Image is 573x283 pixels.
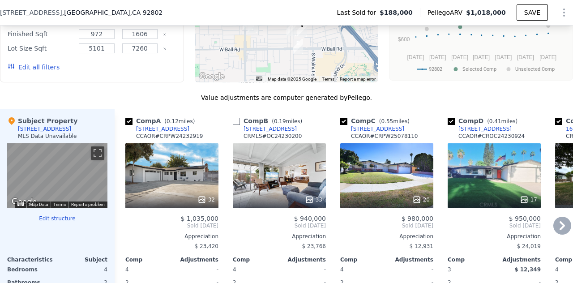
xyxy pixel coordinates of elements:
text: [DATE] [473,54,490,60]
a: Open this area in Google Maps (opens a new window) [9,196,39,208]
span: Sold [DATE] [125,222,218,229]
span: $ 1,035,000 [180,215,218,222]
button: Keyboard shortcuts [256,77,262,81]
button: Show Options [555,4,573,21]
span: 4 [233,266,236,273]
div: Comp [340,256,387,263]
span: 4 [555,266,559,273]
a: [STREET_ADDRESS] [125,125,189,133]
div: [STREET_ADDRESS] [244,125,297,133]
span: $ 950,000 [509,215,541,222]
span: Sold [DATE] [448,222,541,229]
div: Comp [125,256,172,263]
span: ( miles) [483,118,521,124]
text: Unselected Comp [515,66,555,72]
a: [STREET_ADDRESS] [340,125,404,133]
div: 1413 W Colonial Ave [293,39,303,54]
span: 4 [340,266,344,273]
span: Sold [DATE] [340,222,433,229]
button: Toggle fullscreen view [91,146,104,160]
span: $ 23,420 [195,243,218,249]
div: Comp C [340,116,413,125]
div: Appreciation [340,233,433,240]
text: [DATE] [407,54,424,60]
button: Keyboard shortcuts [17,202,24,206]
text: Selected Comp [462,66,496,72]
text: [DATE] [495,54,512,60]
div: [STREET_ADDRESS] [136,125,189,133]
div: Appreciation [125,233,218,240]
span: , CA 92802 [130,9,162,16]
div: 33 [305,195,322,204]
span: $1,018,000 [466,9,506,16]
span: ( miles) [161,118,198,124]
div: CCAOR # CROC24230924 [458,133,525,140]
div: Comp [448,256,494,263]
a: Terms (opens in new tab) [322,77,334,81]
div: Appreciation [448,233,541,240]
span: 0.55 [381,118,393,124]
div: Adjustments [387,256,433,263]
a: Open this area in Google Maps (opens a new window) [197,71,227,82]
div: Map [7,143,107,208]
div: - [281,263,326,276]
text: [DATE] [517,54,534,60]
button: Edit structure [7,215,107,222]
span: $ 940,000 [294,215,326,222]
span: Last Sold for [337,8,380,17]
span: $ 24,019 [517,243,541,249]
span: ( miles) [376,118,413,124]
div: CRMLS # OC24230200 [244,133,302,140]
div: Adjustments [172,256,218,263]
text: 92802 [429,66,442,72]
img: Google [197,71,227,82]
button: Clear [163,33,167,36]
a: Terms (opens in new tab) [53,202,66,207]
span: Pellego ARV [428,8,466,17]
div: Lot Size Sqft [8,42,73,55]
span: 0.41 [489,118,501,124]
div: 20 [412,195,430,204]
button: Edit all filters [8,63,60,72]
div: Subject [57,256,107,263]
div: Adjustments [494,256,541,263]
button: SAVE [517,4,548,21]
div: Characteristics [7,256,57,263]
div: Appreciation [233,233,326,240]
span: , [GEOGRAPHIC_DATA] [62,8,162,17]
div: 17 [520,195,537,204]
div: - [174,263,218,276]
div: Comp [233,256,279,263]
div: 4 [59,263,107,276]
a: Report a problem [71,202,105,207]
span: Sold [DATE] [233,222,326,229]
text: [DATE] [540,54,557,60]
div: CCAOR # CRPW24232919 [136,133,203,140]
button: Map Data [29,202,48,208]
text: $600 [398,36,410,43]
span: ( miles) [268,118,306,124]
div: CCAOR # CRPW25078110 [351,133,418,140]
a: [STREET_ADDRESS] [233,125,297,133]
span: $188,000 [380,8,413,17]
div: Finished Sqft [8,28,73,40]
span: $ 12,931 [410,243,433,249]
div: Subject Property [7,116,77,125]
span: 3 [448,266,451,273]
img: Google [9,196,39,208]
span: $ 12,349 [514,266,541,273]
button: Clear [163,47,167,51]
div: MLS Data Unavailable [18,133,77,140]
div: 1316 W Beacon Ave [297,21,307,37]
div: Comp A [125,116,198,125]
a: Report a map error [340,77,376,81]
div: Bedrooms [7,263,56,276]
div: 841 S Hampstead St [286,21,296,36]
a: [STREET_ADDRESS] [448,125,512,133]
div: Street View [7,143,107,208]
div: Comp B [233,116,306,125]
span: $ 23,766 [302,243,326,249]
span: Map data ©2025 Google [268,77,316,81]
span: 0.12 [167,118,179,124]
div: [STREET_ADDRESS] [351,125,404,133]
